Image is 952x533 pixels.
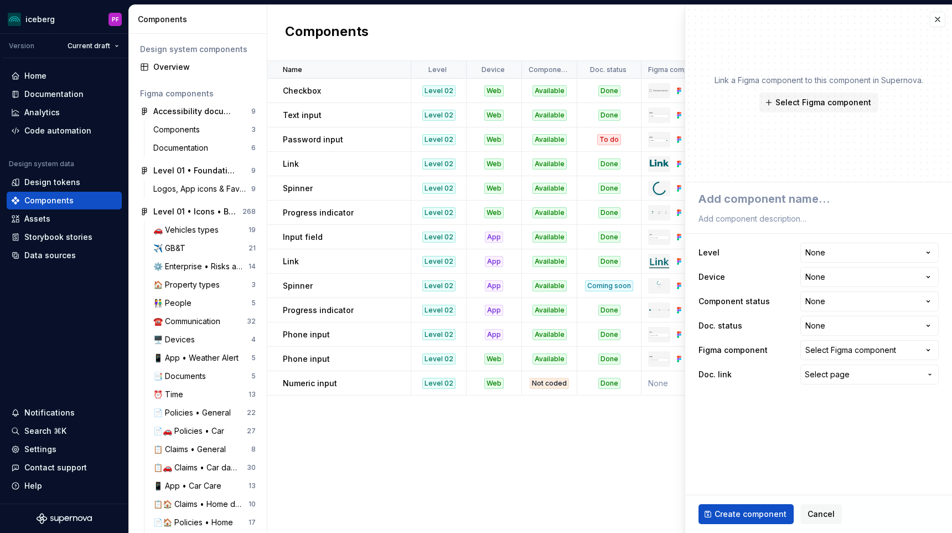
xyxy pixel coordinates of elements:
div: ☎️ Communication [153,316,225,327]
div: Design tokens [24,177,80,188]
a: 📄🏠 Policies • Home17 [149,514,260,531]
p: Spinner [283,183,313,194]
div: Web [484,134,504,145]
div: Done [598,305,620,316]
img: Phone input [649,356,669,362]
div: To do [597,134,621,145]
div: Done [598,232,620,243]
div: Level 02 [422,353,456,365]
div: Done [598,183,620,194]
div: Done [598,207,620,218]
button: Help [7,477,122,495]
div: Done [598,353,620,365]
button: Current draft [63,38,124,54]
div: Available [532,353,567,365]
div: 13 [249,481,256,490]
div: 8 [251,445,256,454]
a: 👫 People5 [149,294,260,312]
div: Search ⌘K [24,426,66,437]
div: Level 01 • Foundations [153,165,236,176]
a: Documentation [7,85,122,103]
a: Logos, App icons & Favicons9 [149,180,260,198]
div: Overview [153,61,256,73]
p: Component status [529,65,568,74]
div: Level 02 [422,378,456,389]
a: 📄🚗 Policies • Car27 [149,422,260,440]
a: 📋🚗 Claims • Car damage types30 [149,459,260,476]
a: ☎️ Communication32 [149,312,260,330]
button: Select Figma component [800,340,939,360]
div: Web [484,207,504,218]
div: Version [9,42,34,50]
div: Components [24,195,74,206]
button: Select page [800,365,939,385]
div: App [485,329,503,340]
div: Available [532,280,567,291]
div: Design system components [140,44,256,55]
div: Web [484,110,504,121]
span: Select page [805,369,850,380]
div: 9 [251,166,256,175]
div: 17 [249,518,256,527]
span: Current draft [68,42,110,50]
div: 30 [247,463,256,472]
div: Level 02 [422,183,456,194]
div: 9 [251,184,256,193]
p: Spinner [283,280,313,291]
a: ⚙️ Enterprise • Risks and LOBs14 [149,258,260,275]
a: Storybook stories [7,228,122,246]
div: Done [598,378,620,389]
a: 📱 App • Car Care13 [149,477,260,495]
div: Home [24,70,46,81]
label: Figma component [699,345,768,356]
a: 🖥️ Devices4 [149,331,260,348]
div: Storybook stories [24,232,92,243]
div: Analytics [24,107,60,118]
div: 📋🚗 Claims • Car damage types [153,462,247,473]
div: ⏰ Time [153,389,188,400]
button: icebergPF [2,7,126,31]
div: Level 02 [422,110,456,121]
div: 6 [251,143,256,152]
a: Home [7,67,122,85]
div: 📱 App • Car Care [153,480,226,491]
img: Phone input [649,234,669,240]
div: App [485,256,503,267]
div: Web [484,183,504,194]
a: Level 01 • Foundations9 [136,162,260,180]
p: Password input [283,134,343,145]
p: Text input [283,110,322,121]
div: 5 [251,299,256,307]
div: 📱 App • Weather Alert [153,352,243,363]
p: Link [283,256,299,267]
div: Not coded [530,378,569,389]
div: 📋🏠 Claims • Home damage types [153,499,249,510]
p: Figma component [648,65,707,74]
div: PF [112,15,119,24]
img: Checkbox • Inline [649,89,669,92]
a: 📋🏠 Claims • Home damage types10 [149,495,260,513]
a: Documentation6 [149,139,260,157]
div: Available [532,134,567,145]
p: Phone input [283,329,330,340]
div: Available [532,305,567,316]
div: ⚙️ Enterprise • Risks and LOBs [153,261,249,272]
label: Level [699,247,720,258]
div: 14 [249,262,256,271]
label: Doc. link [699,369,732,380]
button: Contact support [7,459,122,476]
div: Notifications [24,407,75,418]
div: 9 [251,107,256,116]
div: ✈️ GB&T [153,243,190,254]
div: Select Figma component [805,345,896,356]
div: Available [532,329,567,340]
div: 5 [251,353,256,362]
div: 22 [247,408,256,417]
div: 19 [249,225,256,234]
div: 🖥️ Devices [153,334,199,345]
p: Checkbox [283,85,321,96]
div: 3 [251,125,256,134]
div: Data sources [24,250,76,261]
div: Level 02 [422,158,456,170]
a: ✈️ GB&T21 [149,239,260,257]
